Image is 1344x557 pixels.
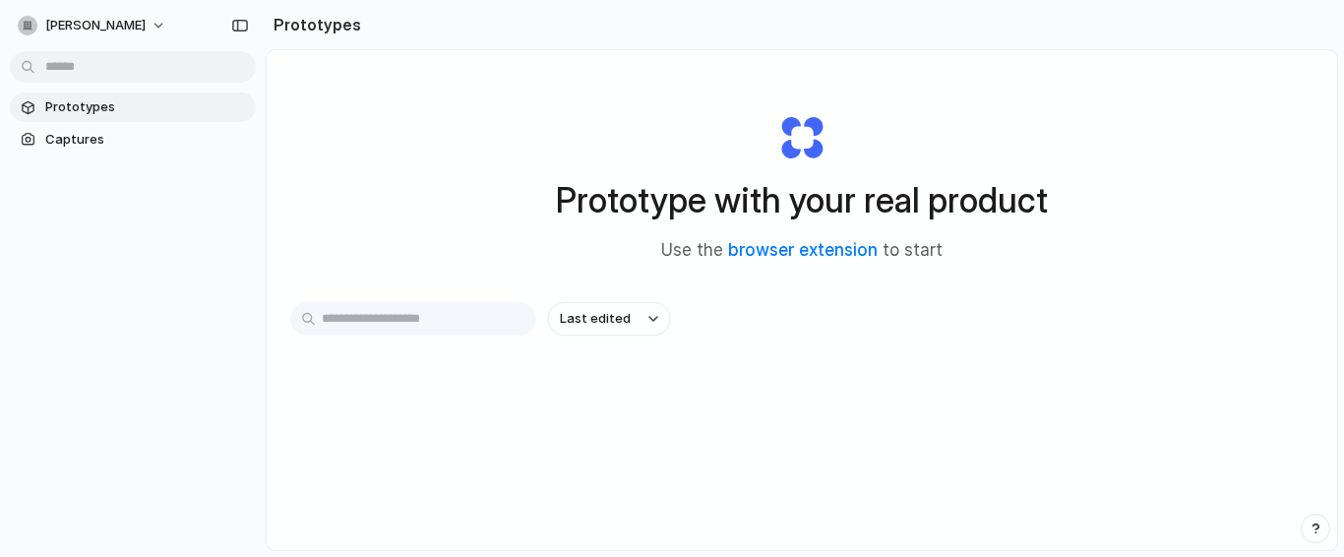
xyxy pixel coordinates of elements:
button: Last edited [548,302,670,336]
span: Use the to start [661,238,943,264]
span: Prototypes [45,97,248,117]
span: [PERSON_NAME] [45,16,146,35]
h1: Prototype with your real product [556,174,1048,226]
span: Last edited [560,309,631,329]
span: Captures [45,130,248,150]
a: Captures [10,125,256,155]
a: Prototypes [10,93,256,122]
h2: Prototypes [266,13,361,36]
button: [PERSON_NAME] [10,10,176,41]
a: browser extension [728,240,878,260]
